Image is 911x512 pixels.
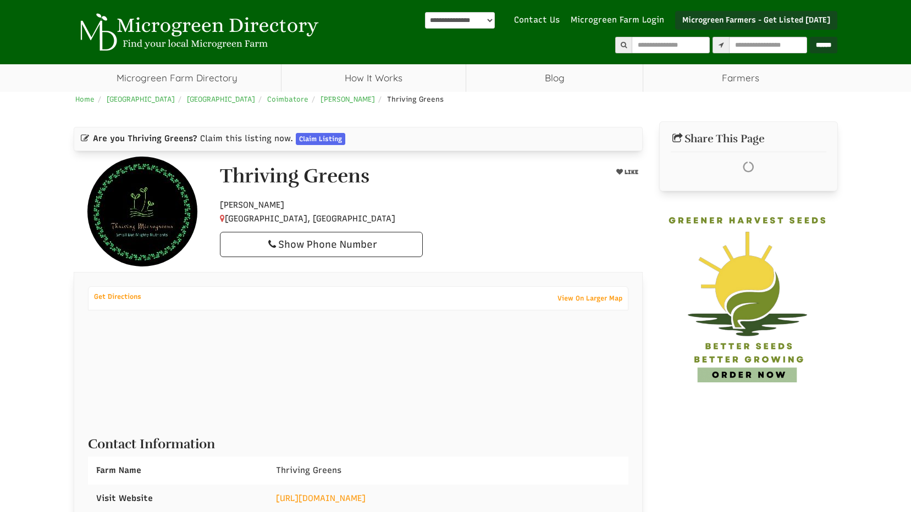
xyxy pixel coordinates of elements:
[571,14,670,26] a: Microgreen Farm Login
[643,64,837,92] span: Farmers
[612,165,642,179] button: LIKE
[552,291,628,306] a: View On Larger Map
[276,465,341,475] span: Thriving Greens
[675,11,837,30] a: Microgreen Farmers - Get Listed [DATE]
[220,200,284,210] span: [PERSON_NAME]
[187,95,255,103] a: [GEOGRAPHIC_DATA]
[659,208,838,386] img: GREENER%20HARVEST%20SEEDS.png
[87,157,197,266] img: Contact Thriving Greens
[623,169,638,176] span: LIKE
[107,95,175,103] a: [GEOGRAPHIC_DATA]
[296,133,345,145] a: Claim Listing
[220,165,369,187] h1: Thriving Greens
[220,214,395,224] span: [GEOGRAPHIC_DATA], [GEOGRAPHIC_DATA]
[671,133,826,145] h2: Share This Page
[74,272,643,272] ul: Profile Tabs
[509,14,565,26] a: Contact Us
[425,12,495,29] select: Language Translate Widget
[281,64,466,92] a: How It Works
[74,13,321,52] img: Microgreen Directory
[93,133,197,144] span: Are you Thriving Greens?
[75,95,95,103] a: Home
[387,95,444,103] span: Thriving Greens
[229,238,413,251] div: Show Phone Number
[74,64,281,92] a: Microgreen Farm Directory
[89,290,147,303] a: Get Directions
[425,12,495,29] div: Powered by
[88,457,268,485] div: Farm Name
[88,431,628,451] h2: Contact Information
[276,493,366,503] a: [URL][DOMAIN_NAME]
[200,133,293,144] span: Claim this listing now.
[267,95,308,103] a: Coimbatore
[321,95,375,103] a: [PERSON_NAME]
[466,64,643,92] a: Blog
